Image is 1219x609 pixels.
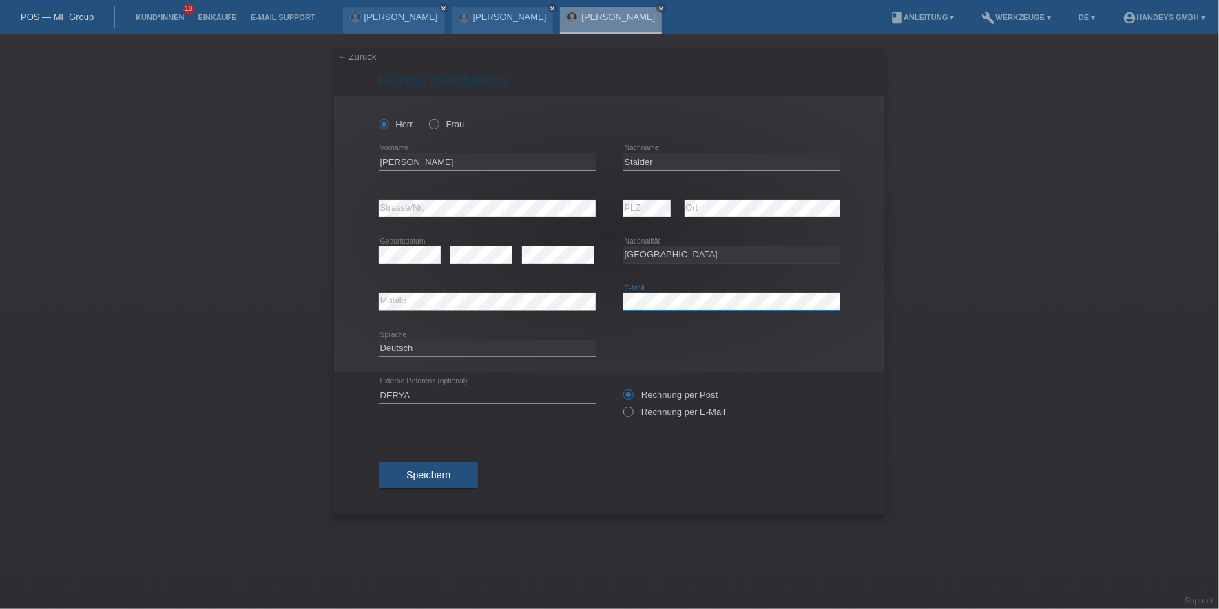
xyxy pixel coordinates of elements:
a: Kund*innen [129,13,191,21]
i: close [549,5,556,12]
a: close [439,3,449,13]
button: Speichern [379,462,478,489]
label: Frau [429,119,464,129]
i: build [982,11,996,25]
a: buildWerkzeuge ▾ [975,13,1059,21]
a: account_circleHandeys GmbH ▾ [1116,13,1212,21]
a: POS — MF Group [21,12,94,22]
i: close [441,5,448,12]
input: Rechnung per E-Mail [623,407,632,424]
a: close [656,3,666,13]
a: Einkäufe [191,13,243,21]
a: ← Zurück [337,52,376,62]
input: Frau [429,119,438,128]
input: Herr [379,119,388,128]
input: Rechnung per Post [623,389,632,407]
a: Support [1185,596,1213,606]
a: [PERSON_NAME] [473,12,547,22]
h1: Kunde bearbeiten [379,72,840,89]
i: book [890,11,904,25]
label: Rechnung per Post [623,389,718,400]
a: bookAnleitung ▾ [883,13,961,21]
a: DE ▾ [1072,13,1102,21]
span: 18 [183,3,195,15]
a: [PERSON_NAME] [581,12,655,22]
a: close [548,3,557,13]
label: Herr [379,119,413,129]
a: E-Mail Support [244,13,322,21]
i: account_circle [1123,11,1136,25]
a: [PERSON_NAME] [364,12,438,22]
i: close [658,5,665,12]
span: Speichern [406,469,450,480]
label: Rechnung per E-Mail [623,407,725,417]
